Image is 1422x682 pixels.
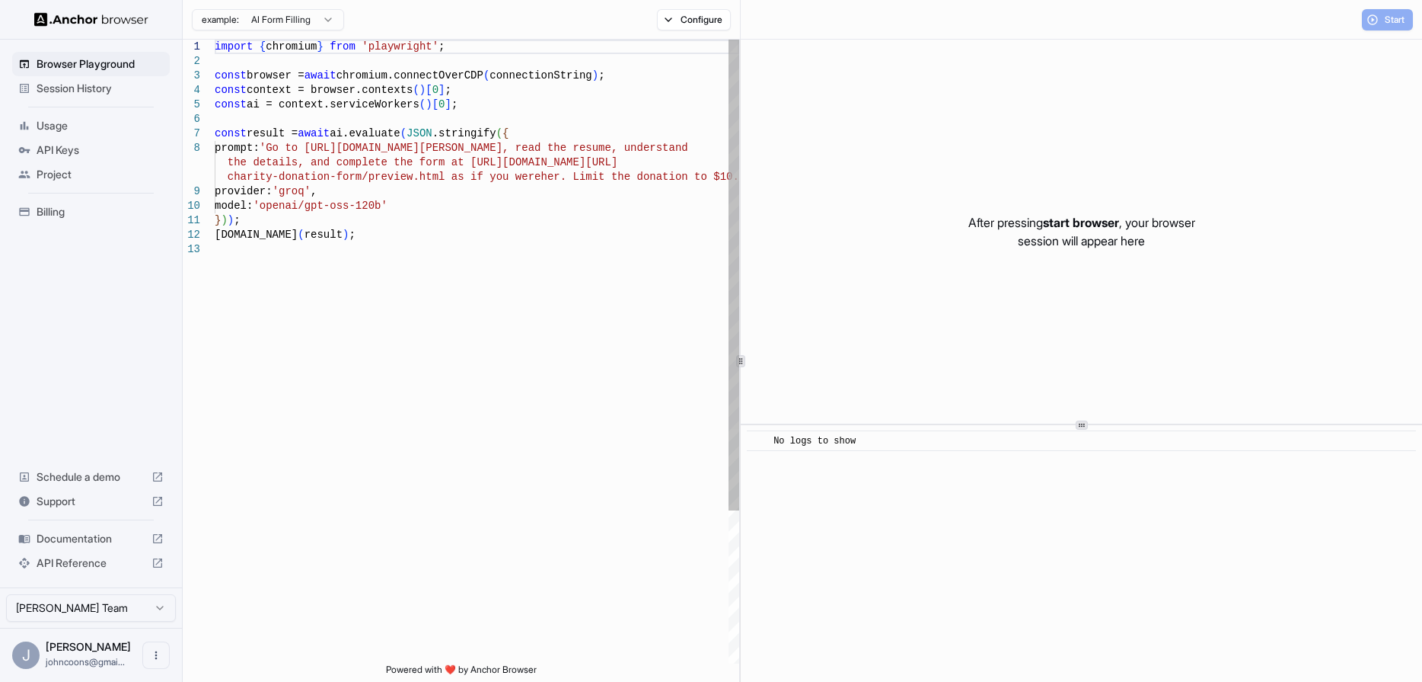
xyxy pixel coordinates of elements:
span: johncoons@gmail.com [46,656,125,668]
div: 8 [183,141,200,155]
div: 2 [183,54,200,69]
img: Anchor Logo [34,12,148,27]
button: Configure [657,9,731,30]
span: Support [37,494,145,509]
button: Open menu [142,642,170,669]
span: API Keys [37,142,164,158]
span: API Reference [37,556,145,571]
span: { [260,40,266,53]
span: John Coons [46,640,131,653]
span: ai.evaluate [330,127,400,139]
p: After pressing , your browser session will appear here [968,213,1195,250]
span: context = browser.contexts [247,84,413,96]
span: 'Go to [URL][DOMAIN_NAME][PERSON_NAME], re [260,142,528,154]
span: example: [202,14,239,26]
span: chromium.connectOverCDP [336,69,483,82]
div: 3 [183,69,200,83]
div: Documentation [12,527,170,551]
span: connectionString [489,69,591,82]
div: Schedule a demo [12,465,170,489]
span: ( [496,127,502,139]
span: from [330,40,355,53]
div: Billing [12,200,170,224]
span: await [304,69,336,82]
span: ) [419,84,426,96]
span: result = [247,127,298,139]
div: Project [12,162,170,187]
span: chromium [266,40,317,53]
span: 'groq' [273,185,311,197]
div: API Reference [12,551,170,575]
span: ( [483,69,489,82]
span: [ [426,84,432,96]
span: import [215,40,253,53]
span: } [317,40,323,53]
span: JSON [407,127,432,139]
div: 6 [183,112,200,126]
span: ; [349,229,355,241]
span: ] [445,98,451,110]
span: ad the resume, understand [528,142,688,154]
span: 'openai/gpt-oss-120b' [253,200,387,212]
span: 0 [432,84,438,96]
span: her. Limit the donation to $10.' [540,171,745,183]
span: const [215,69,247,82]
div: 7 [183,126,200,141]
span: Project [37,167,164,182]
div: Support [12,489,170,514]
span: ( [419,98,426,110]
span: Documentation [37,531,145,546]
span: ai = context.serviceWorkers [247,98,419,110]
span: ) [221,214,227,226]
span: .stringify [432,127,496,139]
span: [ [432,98,438,110]
div: 9 [183,184,200,199]
span: ; [234,214,240,226]
span: 0 [438,98,445,110]
span: ( [400,127,407,139]
div: API Keys [12,138,170,162]
span: ) [228,214,234,226]
div: J [12,642,40,669]
span: 'playwright' [362,40,438,53]
span: ) [426,98,432,110]
span: Session History [37,81,164,96]
span: the details, and complete the form at [URL] [228,156,502,168]
div: 12 [183,228,200,242]
span: Schedule a demo [37,469,145,485]
span: ( [298,229,304,241]
span: } [215,214,221,226]
span: ; [445,84,451,96]
span: ) [592,69,598,82]
span: Usage [37,118,164,133]
span: ; [438,40,445,53]
span: charity-donation-form/preview.html as if you were [228,171,541,183]
span: prompt: [215,142,260,154]
span: [DOMAIN_NAME] [215,229,298,241]
span: const [215,84,247,96]
span: Billing [37,204,164,219]
div: 1 [183,40,200,54]
span: ] [438,84,445,96]
span: model: [215,200,253,212]
span: ) [343,229,349,241]
div: 4 [183,83,200,98]
div: 13 [183,242,200,257]
span: ​ [754,434,762,449]
div: 5 [183,98,200,112]
span: browser = [247,69,304,82]
div: 11 [183,213,200,228]
span: [DOMAIN_NAME][URL] [502,156,617,168]
span: const [215,98,247,110]
span: ; [451,98,458,110]
span: const [215,127,247,139]
span: result [304,229,343,241]
span: Browser Playground [37,56,164,72]
div: Session History [12,76,170,101]
span: ; [598,69,604,82]
div: 10 [183,199,200,213]
span: { [502,127,509,139]
span: start browser [1043,215,1119,230]
span: await [298,127,330,139]
span: ( [413,84,419,96]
